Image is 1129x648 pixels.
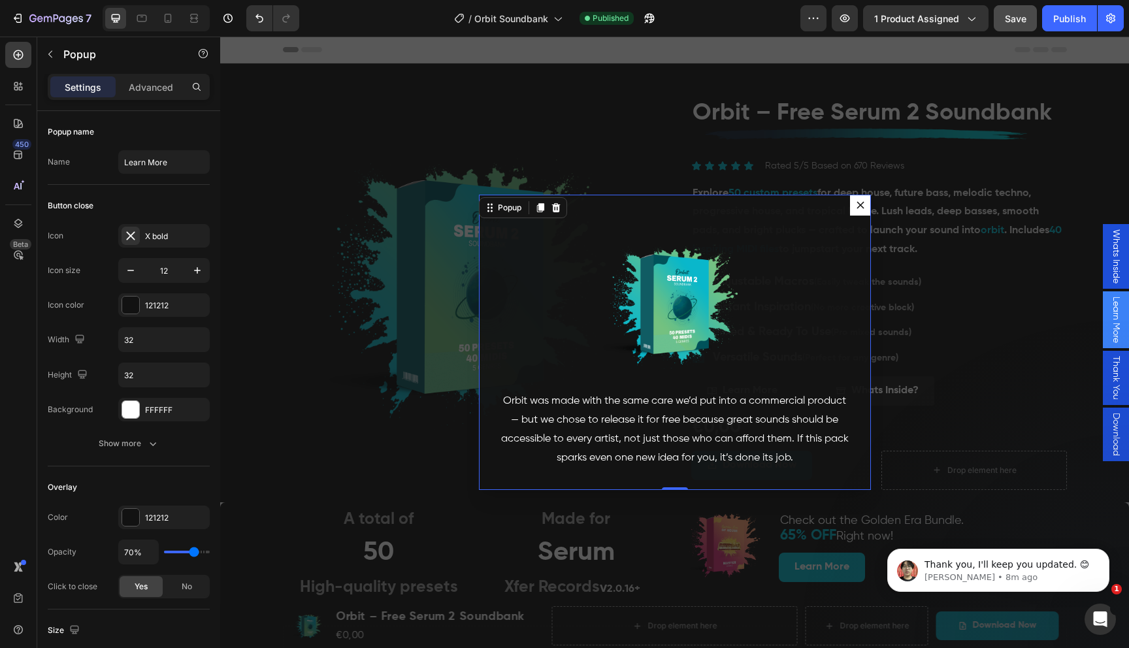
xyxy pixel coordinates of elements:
[1085,604,1116,635] iframe: Intercom live chat
[135,581,148,592] span: Yes
[48,265,80,276] div: Icon size
[145,300,206,312] div: 121212
[48,511,68,523] div: Color
[868,521,1129,613] iframe: Intercom notifications message
[474,12,548,25] span: Orbit Soundbank
[1005,13,1026,24] span: Save
[220,37,1129,648] iframe: Design area
[12,139,31,150] div: 450
[129,80,173,94] p: Advanced
[65,80,101,94] p: Settings
[1111,584,1122,594] span: 1
[48,622,82,640] div: Size
[119,540,158,564] input: Auto
[275,165,304,177] div: Popup
[10,239,31,250] div: Beta
[1053,12,1086,25] div: Publish
[48,546,76,558] div: Opacity
[48,404,93,415] div: Background
[86,10,91,26] p: 7
[48,432,210,455] button: Show more
[281,359,629,426] span: Orbit was made with the same care we’d put into a commercial product — but we chose to release it...
[863,5,989,31] button: 1 product assigned
[99,437,159,450] div: Show more
[48,481,77,493] div: Overlay
[63,46,174,62] p: Popup
[259,158,651,453] div: Dialog content
[145,404,206,416] div: FFFFFF
[259,158,651,453] div: Dialog body
[593,12,629,24] span: Published
[889,376,902,419] span: Download
[145,512,206,524] div: 121212
[48,366,90,384] div: Height
[889,260,902,306] span: Learn More
[145,231,206,242] div: X bold
[874,12,959,25] span: 1 product assigned
[119,328,209,351] input: Auto
[1042,5,1097,31] button: Publish
[994,5,1037,31] button: Save
[119,363,209,387] input: Auto
[48,299,84,311] div: Icon color
[48,581,97,592] div: Click to close
[118,150,210,174] input: E.g. New popup
[889,193,902,247] span: Whats Inside
[48,230,63,242] div: Icon
[48,200,93,212] div: Button close
[48,126,94,138] div: Popup name
[367,179,542,354] img: gempages_557135685618763001-05352dc3-a767-4718-821b-5a4692889c22.png
[246,5,299,31] div: Undo/Redo
[48,331,88,349] div: Width
[182,581,192,592] span: No
[889,319,902,363] span: Thank You
[5,5,97,31] button: 7
[48,156,70,168] div: Name
[468,12,472,25] span: /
